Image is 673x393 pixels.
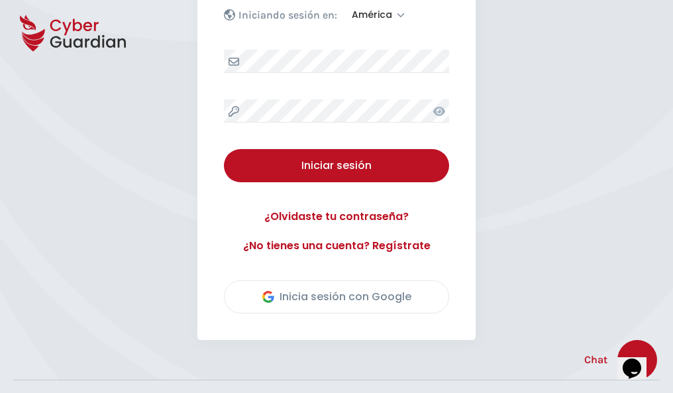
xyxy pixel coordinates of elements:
div: Inicia sesión con Google [262,289,411,305]
div: Iniciar sesión [234,158,439,174]
button: Iniciar sesión [224,149,449,182]
button: Inicia sesión con Google [224,280,449,313]
iframe: chat widget [617,340,660,380]
a: ¿No tienes una cuenta? Regístrate [224,238,449,254]
span: Chat [584,352,607,368]
a: ¿Olvidaste tu contraseña? [224,209,449,225]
